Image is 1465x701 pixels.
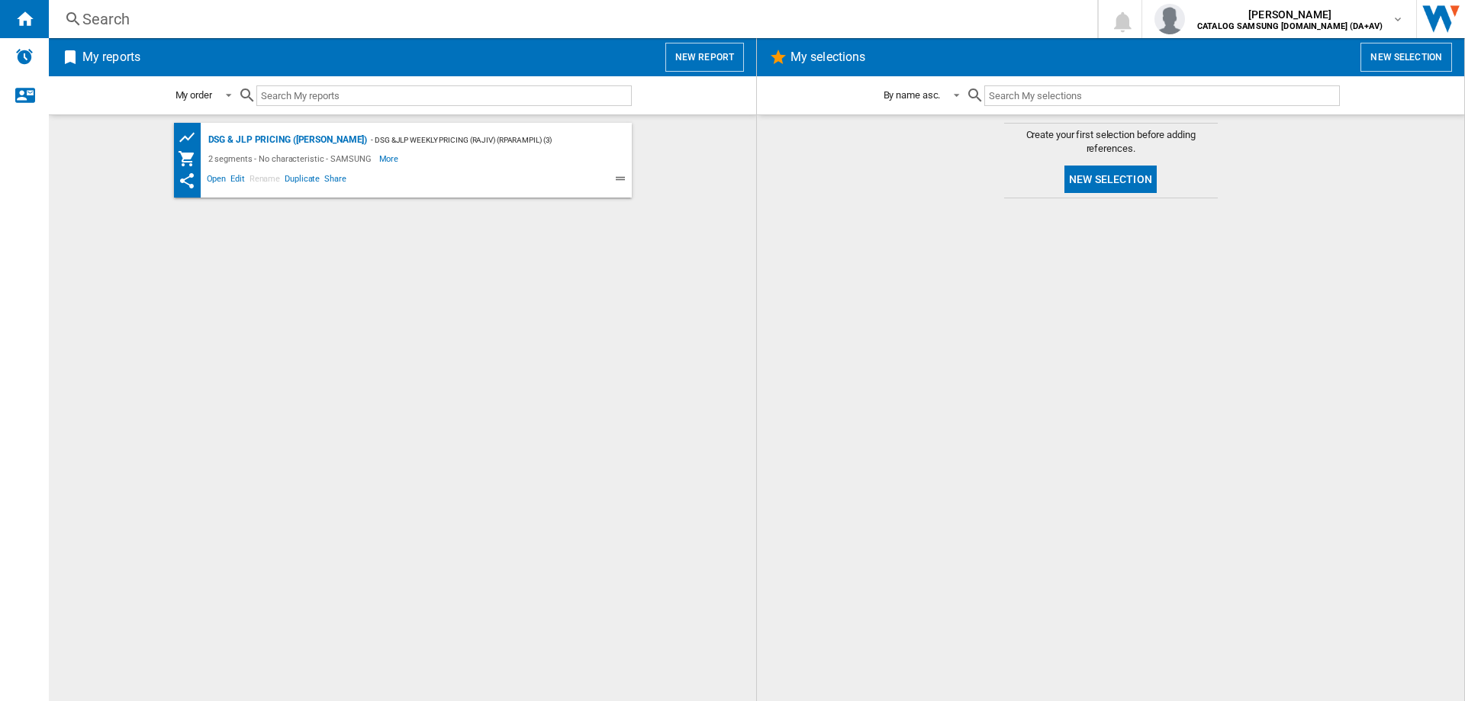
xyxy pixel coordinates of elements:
span: Open [204,172,229,190]
div: My Assortment [178,150,204,168]
span: Create your first selection before adding references. [1004,128,1218,156]
img: alerts-logo.svg [15,47,34,66]
div: By name asc. [884,89,941,101]
span: [PERSON_NAME] [1197,7,1383,22]
span: Edit [228,172,247,190]
span: More [379,150,401,168]
input: Search My reports [256,85,632,106]
input: Search My selections [984,85,1339,106]
button: New selection [1360,43,1452,72]
span: Duplicate [282,172,322,190]
b: CATALOG SAMSUNG [DOMAIN_NAME] (DA+AV) [1197,21,1383,31]
button: New report [665,43,744,72]
span: Share [322,172,349,190]
h2: My selections [787,43,868,72]
span: Rename [247,172,282,190]
img: profile.jpg [1154,4,1185,34]
ng-md-icon: This report has been shared with you [178,172,196,190]
div: Search [82,8,1058,30]
h2: My reports [79,43,143,72]
div: DSG & JLP Pricing ([PERSON_NAME]) [204,130,368,150]
div: My order [175,89,212,101]
div: 2 segments - No characteristic - SAMSUNG [204,150,379,168]
button: New selection [1064,166,1157,193]
div: - DSG &JLP Weekly Pricing (Rajiv) (rparampil) (3) [367,130,600,150]
div: Product prices grid [178,128,204,147]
